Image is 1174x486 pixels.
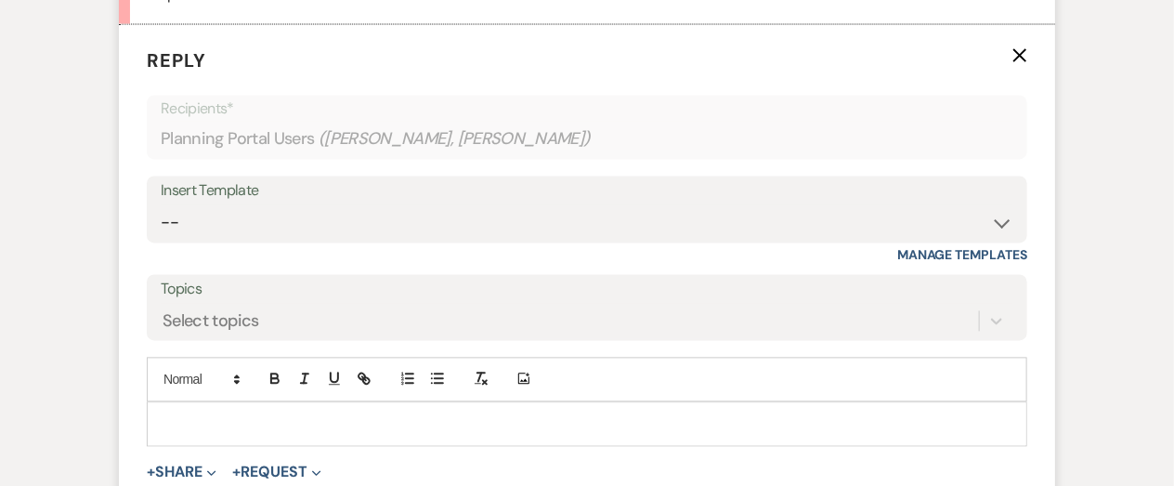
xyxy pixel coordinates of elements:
[161,178,1013,205] div: Insert Template
[233,466,321,480] button: Request
[147,49,206,73] span: Reply
[161,98,1013,122] p: Recipients*
[897,247,1027,264] a: Manage Templates
[233,466,241,480] span: +
[161,122,1013,158] div: Planning Portal Users
[319,127,592,152] span: ( [PERSON_NAME], [PERSON_NAME] )
[147,466,216,480] button: Share
[163,309,259,334] div: Select topics
[147,466,155,480] span: +
[161,277,1013,304] label: Topics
